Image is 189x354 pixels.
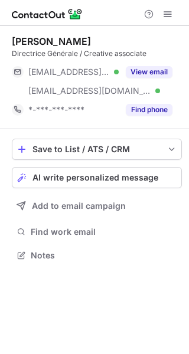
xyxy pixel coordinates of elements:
[12,167,182,188] button: AI write personalized message
[32,145,161,154] div: Save to List / ATS / CRM
[28,86,151,96] span: [EMAIL_ADDRESS][DOMAIN_NAME]
[31,250,177,261] span: Notes
[126,104,172,116] button: Reveal Button
[12,35,91,47] div: [PERSON_NAME]
[12,7,83,21] img: ContactOut v5.3.10
[12,48,182,59] div: Directrice Générale / Creative associate
[12,224,182,240] button: Find work email
[12,195,182,217] button: Add to email campaign
[12,247,182,264] button: Notes
[32,201,126,211] span: Add to email campaign
[32,173,158,182] span: AI write personalized message
[126,66,172,78] button: Reveal Button
[12,139,182,160] button: save-profile-one-click
[31,227,177,237] span: Find work email
[28,67,110,77] span: [EMAIL_ADDRESS][DOMAIN_NAME]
